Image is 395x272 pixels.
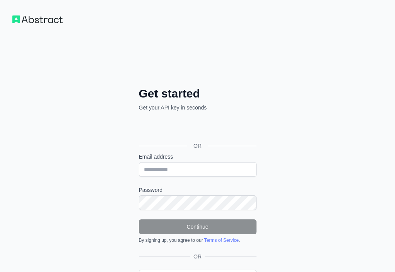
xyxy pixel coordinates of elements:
[204,238,239,243] a: Terms of Service
[139,153,256,161] label: Email address
[139,186,256,194] label: Password
[139,87,256,101] h2: Get started
[139,104,256,111] p: Get your API key in seconds
[187,142,208,150] span: OR
[190,253,205,260] span: OR
[139,219,256,234] button: Continue
[135,120,259,137] iframe: Przycisk Zaloguj się przez Google
[139,237,256,243] div: By signing up, you agree to our .
[12,15,63,23] img: Workflow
